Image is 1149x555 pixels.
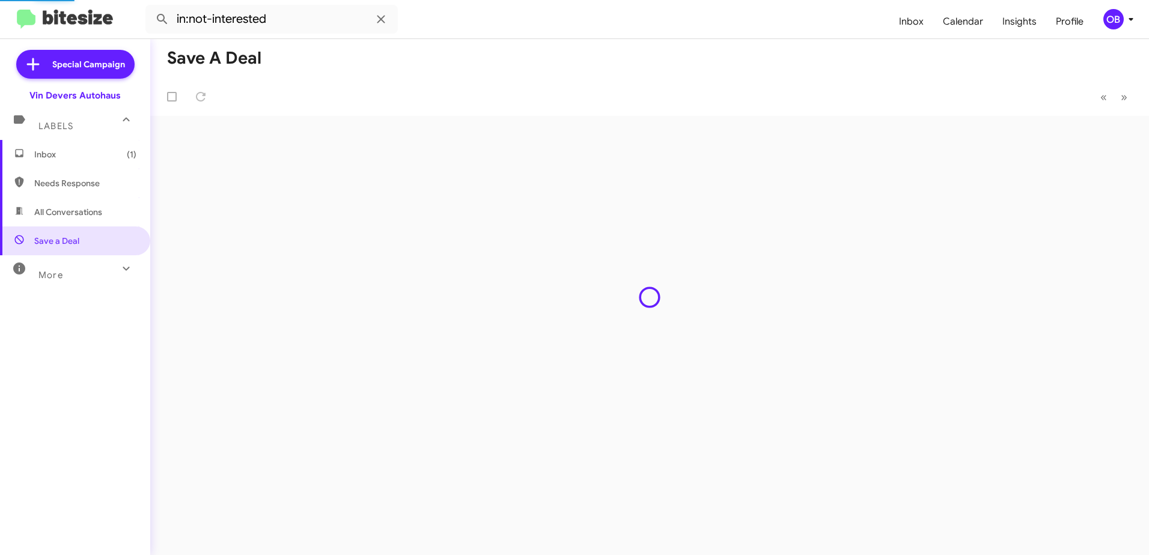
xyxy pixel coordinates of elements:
[1114,85,1135,109] button: Next
[34,148,136,160] span: Inbox
[38,121,73,132] span: Labels
[1046,4,1093,39] a: Profile
[1121,89,1127,105] span: »
[38,270,63,281] span: More
[933,4,993,39] a: Calendar
[34,206,102,218] span: All Conversations
[145,5,398,34] input: Search
[34,235,79,247] span: Save a Deal
[1093,9,1136,29] button: OB
[1094,85,1135,109] nav: Page navigation example
[29,89,121,102] div: Vin Devers Autohaus
[127,148,136,160] span: (1)
[1093,85,1114,109] button: Previous
[889,4,933,39] a: Inbox
[16,50,135,79] a: Special Campaign
[993,4,1046,39] a: Insights
[1100,89,1107,105] span: «
[52,58,125,70] span: Special Campaign
[34,177,136,189] span: Needs Response
[167,49,261,68] h1: Save a Deal
[1103,9,1124,29] div: OB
